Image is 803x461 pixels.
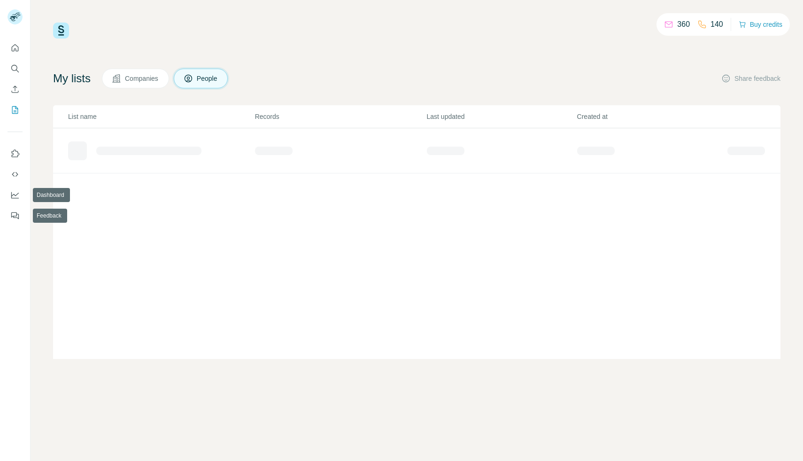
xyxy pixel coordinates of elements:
p: Created at [577,112,726,121]
p: 140 [710,19,723,30]
button: My lists [8,102,23,118]
button: Use Surfe API [8,166,23,183]
p: Records [255,112,426,121]
button: Enrich CSV [8,81,23,98]
p: Last updated [427,112,576,121]
span: Companies [125,74,159,83]
button: Buy credits [739,18,782,31]
h4: My lists [53,71,91,86]
span: People [197,74,218,83]
button: Share feedback [721,74,780,83]
button: Quick start [8,39,23,56]
p: 360 [677,19,690,30]
button: Search [8,60,23,77]
img: Surfe Logo [53,23,69,39]
button: Dashboard [8,187,23,203]
button: Use Surfe on LinkedIn [8,145,23,162]
button: Feedback [8,207,23,224]
p: List name [68,112,254,121]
